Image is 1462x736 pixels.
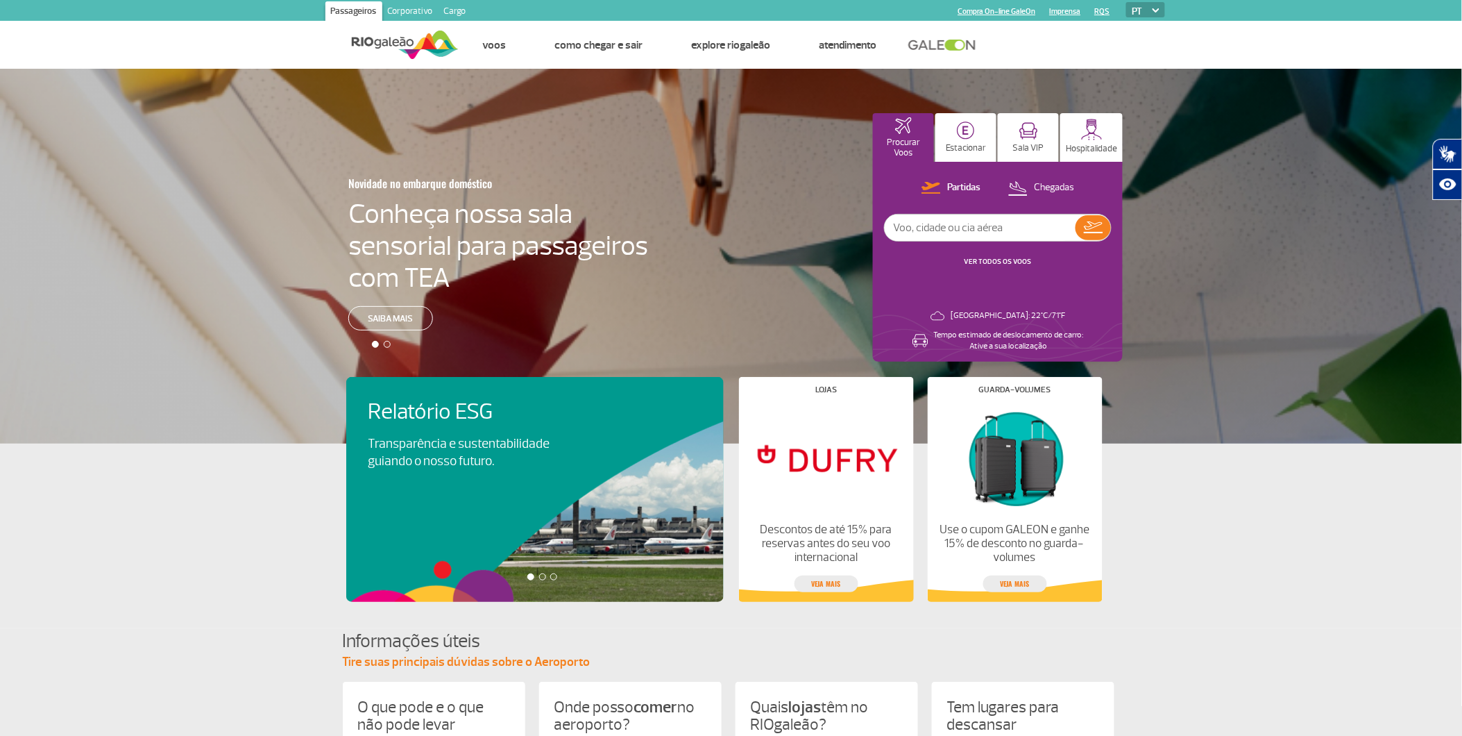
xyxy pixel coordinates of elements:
[343,628,1120,654] h4: Informações úteis
[1433,169,1462,200] button: Abrir recursos assistivos.
[957,122,975,140] img: carParkingHome.svg
[348,306,433,331] a: Saiba mais
[880,137,927,158] p: Procurar Voos
[946,143,986,153] p: Estacionar
[794,576,858,592] a: veja mais
[873,113,934,162] button: Procurar Voos
[998,113,1059,162] button: Sala VIP
[368,399,589,425] h4: Relatório ESG
[343,654,1120,671] p: Tire suas principais dúvidas sobre o Aeroporto
[692,38,771,52] a: Explore RIOgaleão
[483,38,507,52] a: Voos
[634,697,678,717] strong: comer
[1081,119,1103,140] img: hospitality.svg
[948,181,981,194] p: Partidas
[1013,143,1044,153] p: Sala VIP
[1095,7,1110,16] a: RQS
[960,256,1036,267] button: VER TODOS OS VOOS
[1004,179,1079,197] button: Chegadas
[964,257,1032,266] a: VER TODOS OS VOOS
[439,1,472,24] a: Cargo
[789,697,822,717] strong: lojas
[939,523,1090,564] p: Use o cupom GALEON e ganhe 15% de desconto no guarda-volumes
[348,198,648,294] h4: Conheça nossa sala sensorial para passageiros com TEA
[554,699,706,733] p: Onde posso no aeroporto?
[751,699,903,733] p: Quais têm no RIOgaleão?
[750,405,901,512] img: Lojas
[368,435,566,470] p: Transparência e sustentabilidade guiando o nosso futuro.
[750,523,901,564] p: Descontos de até 15% para reservas antes do seu voo internacional
[815,386,837,394] h4: Lojas
[1433,139,1462,200] div: Plugin de acessibilidade da Hand Talk.
[1066,144,1117,154] p: Hospitalidade
[1433,139,1462,169] button: Abrir tradutor de língua de sinais.
[951,310,1065,321] p: [GEOGRAPHIC_DATA]: 22°C/71°F
[885,215,1076,241] input: Voo, cidade ou cia aérea
[979,386,1051,394] h4: Guarda-volumes
[917,179,985,197] button: Partidas
[939,405,1090,512] img: Guarda-volumes
[382,1,439,24] a: Corporativo
[1019,122,1038,140] img: vipRoom.svg
[368,399,702,470] a: Relatório ESGTransparência e sustentabilidade guiando o nosso futuro.
[1060,113,1123,162] button: Hospitalidade
[1035,181,1075,194] p: Chegadas
[1050,7,1081,16] a: Imprensa
[983,576,1047,592] a: veja mais
[325,1,382,24] a: Passageiros
[935,113,996,162] button: Estacionar
[555,38,643,52] a: Como chegar e sair
[958,7,1036,16] a: Compra On-line GaleOn
[895,117,912,134] img: airplaneHomeActive.svg
[934,330,1084,352] p: Tempo estimado de deslocamento de carro: Ative a sua localização
[348,169,580,198] h3: Novidade no embarque doméstico
[819,38,877,52] a: Atendimento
